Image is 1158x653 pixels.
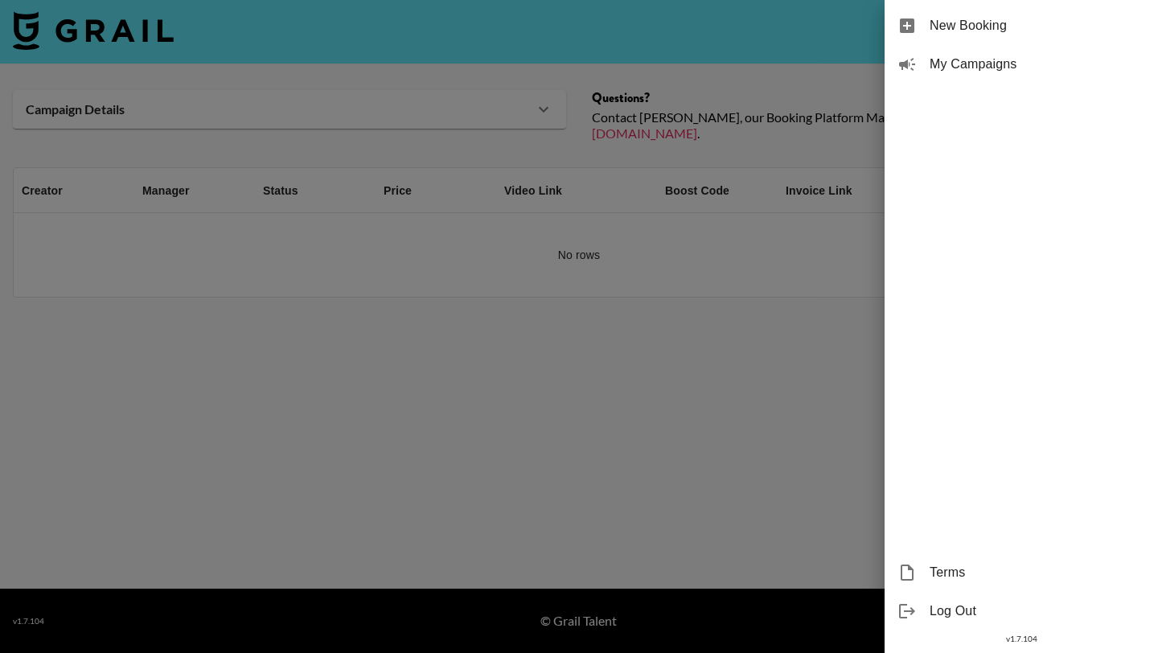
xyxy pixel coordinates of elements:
div: My Campaigns [885,45,1158,84]
span: Log Out [930,602,1145,621]
span: New Booking [930,16,1145,35]
div: v 1.7.104 [885,630,1158,647]
span: Terms [930,563,1145,582]
div: Log Out [885,592,1158,630]
div: New Booking [885,6,1158,45]
span: My Campaigns [930,55,1145,74]
div: Terms [885,553,1158,592]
